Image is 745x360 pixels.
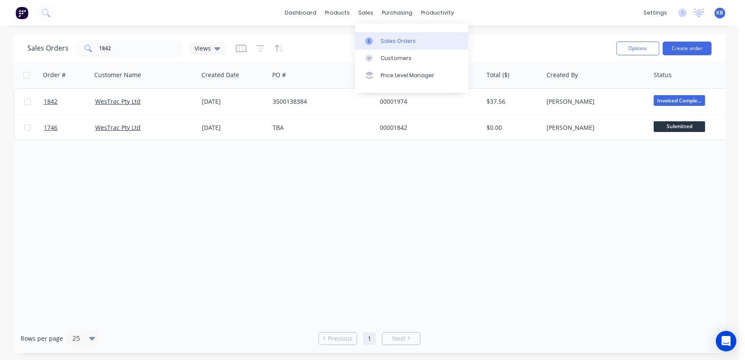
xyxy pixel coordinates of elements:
div: PO # [272,71,286,79]
div: Total ($) [487,71,509,79]
span: Next [392,334,406,343]
div: productivity [417,6,459,19]
div: TBA [273,123,368,132]
div: $0.00 [487,123,538,132]
div: Open Intercom Messenger [716,331,736,351]
div: settings [639,6,671,19]
button: Create order [663,42,712,55]
a: WesTrac Pty Ltd [95,97,141,105]
div: 00001974 [380,97,475,106]
span: Rows per page [21,334,63,343]
a: Price Level Manager [355,67,469,84]
h1: Sales Orders [27,44,69,52]
div: $37.56 [487,97,538,106]
div: Created By [547,71,578,79]
div: 00001842 [380,123,475,132]
div: sales [354,6,378,19]
span: Submitted [654,121,705,132]
div: Customers [381,54,412,62]
button: Options [616,42,659,55]
a: Customers [355,50,469,67]
img: Factory [15,6,28,19]
div: [PERSON_NAME] [547,123,642,132]
div: [DATE] [202,123,266,132]
div: purchasing [378,6,417,19]
div: Customer Name [94,71,141,79]
span: 1842 [44,97,57,106]
span: KB [717,9,724,17]
div: [DATE] [202,97,266,106]
div: 3500138384 [273,97,368,106]
ul: Pagination [315,332,424,345]
div: Created Date [201,71,239,79]
a: WesTrac Pty Ltd [95,123,141,132]
span: Views [195,44,211,53]
span: Invoiced Comple... [654,95,705,106]
div: Price Level Manager [381,72,434,79]
a: Previous page [319,334,357,343]
a: dashboard [281,6,321,19]
div: [PERSON_NAME] [547,97,642,106]
a: Page 1 is your current page [363,332,376,345]
div: products [321,6,354,19]
span: 1746 [44,123,57,132]
a: 1746 [44,115,95,141]
span: Previous [328,334,352,343]
input: Search... [99,40,183,57]
div: Sales Orders [381,37,416,45]
a: Sales Orders [355,32,469,49]
div: Order # [43,71,66,79]
a: 1842 [44,89,95,114]
a: Next page [382,334,420,343]
div: Status [654,71,672,79]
